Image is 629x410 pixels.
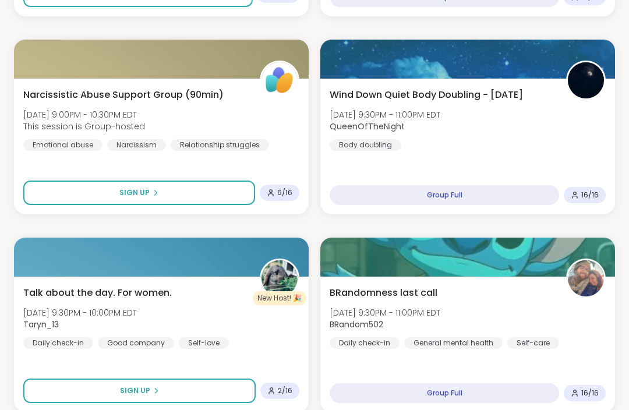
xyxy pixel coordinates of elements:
span: Sign Up [120,386,150,396]
span: 2 / 16 [278,386,292,395]
div: Self-care [507,337,559,349]
span: This session is Group-hosted [23,121,145,132]
div: New Host! 🎉 [253,291,306,305]
div: Group Full [330,185,559,205]
div: Relationship struggles [171,139,269,151]
span: [DATE] 9:30PM - 10:00PM EDT [23,307,137,319]
div: Self-love [179,337,229,349]
span: 6 / 16 [277,188,292,197]
b: BRandom502 [330,319,383,330]
div: Group Full [330,383,559,403]
div: General mental health [404,337,503,349]
span: BRandomness last call [330,286,437,300]
b: Taryn_13 [23,319,59,330]
div: Emotional abuse [23,139,103,151]
div: Narcissism [107,139,166,151]
img: ShareWell [262,62,298,98]
button: Sign Up [23,181,255,205]
img: BRandom502 [568,260,604,296]
div: Daily check-in [330,337,400,349]
span: Narcissistic Abuse Support Group (90min) [23,88,224,102]
b: QueenOfTheNight [330,121,405,132]
span: [DATE] 9:30PM - 11:00PM EDT [330,307,440,319]
img: Taryn_13 [262,260,298,296]
span: [DATE] 9:00PM - 10:30PM EDT [23,109,145,121]
span: Wind Down Quiet Body Doubling - [DATE] [330,88,523,102]
div: Daily check-in [23,337,93,349]
span: Sign Up [119,188,150,198]
span: 16 / 16 [581,388,599,398]
div: Good company [98,337,174,349]
button: Sign Up [23,379,256,403]
span: [DATE] 9:30PM - 11:00PM EDT [330,109,440,121]
span: 16 / 16 [581,190,599,200]
div: Body doubling [330,139,401,151]
span: Talk about the day. For women. [23,286,172,300]
img: QueenOfTheNight [568,62,604,98]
